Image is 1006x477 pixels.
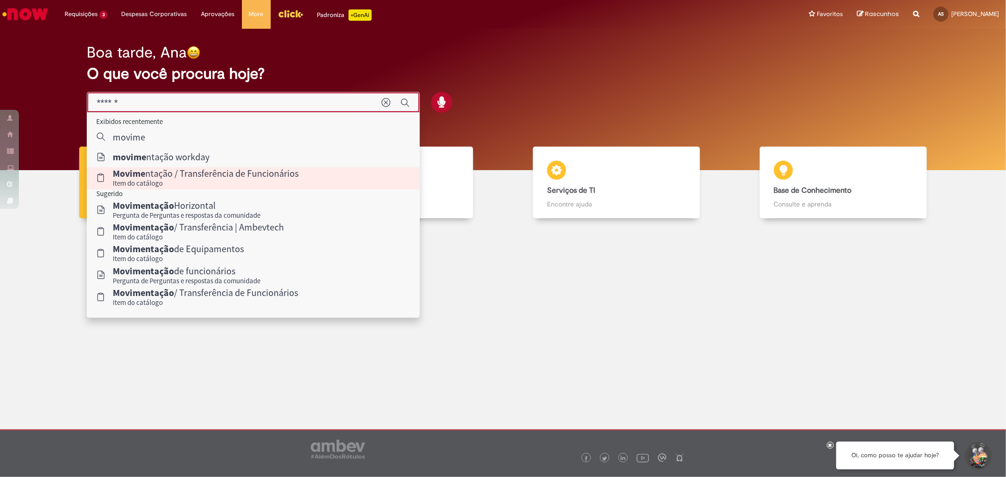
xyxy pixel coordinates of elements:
img: logo_footer_naosei.png [675,453,684,462]
img: logo_footer_twitter.png [602,456,607,461]
button: Iniciar Conversa de Suporte [964,442,992,470]
div: Padroniza [317,9,372,21]
p: Encontre ajuda [547,199,686,209]
img: logo_footer_ambev_rotulo_gray.png [311,440,365,459]
a: Rascunhos [857,10,899,19]
span: Requisições [65,9,98,19]
span: Aprovações [201,9,235,19]
b: Base de Conhecimento [774,186,852,195]
div: Oi, como posso te ajudar hoje? [836,442,954,469]
img: ServiceNow [1,5,50,24]
p: Consulte e aprenda [774,199,913,209]
span: 3 [100,11,108,19]
span: Favoritos [817,9,843,19]
img: click_logo_yellow_360x200.png [278,7,303,21]
img: logo_footer_youtube.png [637,452,649,464]
b: Serviços de TI [547,186,595,195]
h2: Boa tarde, Ana [87,44,187,61]
img: logo_footer_facebook.png [584,456,589,461]
span: AS [938,11,944,17]
img: logo_footer_linkedin.png [621,456,625,461]
a: Base de Conhecimento Consulte e aprenda [730,147,956,219]
a: Serviços de TI Encontre ajuda [503,147,730,219]
a: Tirar dúvidas Tirar dúvidas com Lupi Assist e Gen Ai [50,147,276,219]
span: Despesas Corporativas [122,9,187,19]
span: [PERSON_NAME] [951,10,999,18]
span: Rascunhos [865,9,899,18]
p: +GenAi [349,9,372,21]
img: logo_footer_workplace.png [658,453,666,462]
span: More [249,9,264,19]
h2: O que você procura hoje? [87,66,919,82]
img: happy-face.png [187,46,200,59]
